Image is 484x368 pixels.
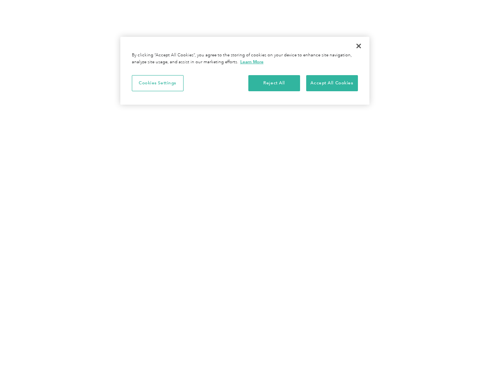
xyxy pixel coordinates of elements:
button: Reject All [248,75,300,91]
button: Close [350,38,367,54]
div: Privacy [120,37,369,105]
a: More information about your privacy, opens in a new tab [240,59,264,64]
div: By clicking “Accept All Cookies”, you agree to the storing of cookies on your device to enhance s... [132,52,358,66]
button: Accept All Cookies [306,75,358,91]
button: Cookies Settings [132,75,184,91]
div: Cookie banner [120,37,369,105]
